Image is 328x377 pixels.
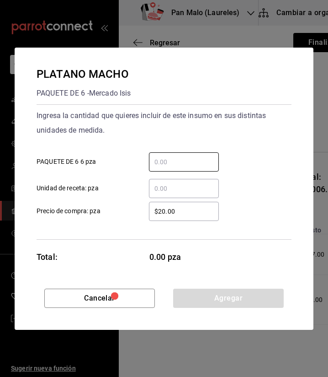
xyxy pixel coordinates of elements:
[37,108,291,138] div: Ingresa la cantidad que quieres incluir de este insumo en sus distintas unidades de medida.
[37,251,58,263] div: Total:
[149,251,219,263] span: 0.00 pza
[149,156,219,167] input: PAQUETE DE 6 6 pza
[37,206,101,216] span: Precio de compra: pza
[37,66,131,82] div: PLATANO MACHO
[149,183,219,194] input: Unidad de receta: pza
[44,289,155,308] button: Cancelar
[37,86,131,101] div: PAQUETE DE 6 - Mercado Isis
[37,183,99,193] span: Unidad de receta: pza
[149,206,219,217] input: Precio de compra: pza
[37,157,96,167] span: PAQUETE DE 6 6 pza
